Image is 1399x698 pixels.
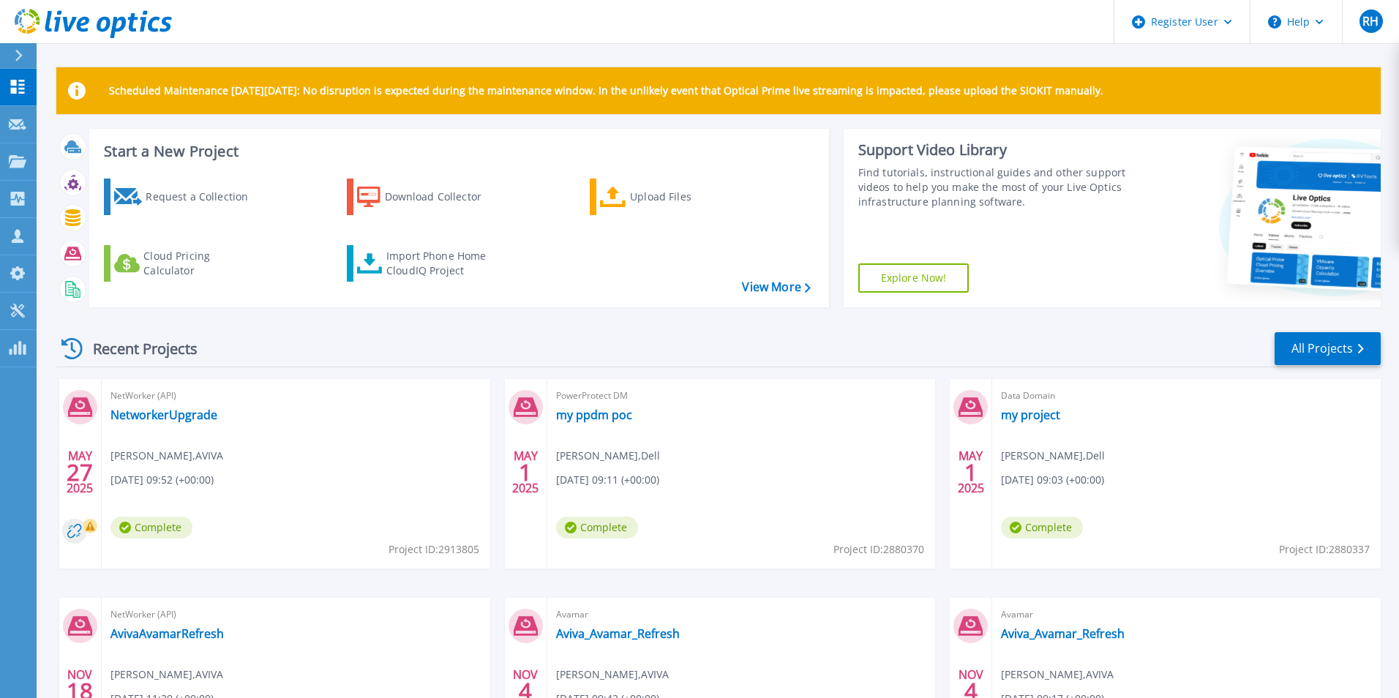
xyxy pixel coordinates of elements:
[1001,388,1372,404] span: Data Domain
[858,165,1132,209] div: Find tutorials, instructional guides and other support videos to help you make the most of your L...
[556,408,632,422] a: my ppdm poc
[110,667,223,683] span: [PERSON_NAME] , AVIVA
[386,249,500,278] div: Import Phone Home CloudIQ Project
[110,388,481,404] span: NetWorker (API)
[347,179,510,215] a: Download Collector
[858,263,969,293] a: Explore Now!
[590,179,753,215] a: Upload Files
[110,408,217,422] a: NetworkerUpgrade
[110,517,192,538] span: Complete
[389,541,479,558] span: Project ID: 2913805
[1001,448,1105,464] span: [PERSON_NAME] , Dell
[110,448,223,464] span: [PERSON_NAME] , AVIVA
[1001,517,1083,538] span: Complete
[556,607,927,623] span: Avamar
[556,388,927,404] span: PowerProtect DM
[1001,472,1104,488] span: [DATE] 09:03 (+00:00)
[556,626,680,641] a: Aviva_Avamar_Refresh
[66,446,94,499] div: MAY 2025
[957,446,985,499] div: MAY 2025
[858,140,1132,160] div: Support Video Library
[110,472,214,488] span: [DATE] 09:52 (+00:00)
[630,182,747,211] div: Upload Files
[146,182,263,211] div: Request a Collection
[143,249,260,278] div: Cloud Pricing Calculator
[1001,626,1125,641] a: Aviva_Avamar_Refresh
[742,280,810,294] a: View More
[1001,408,1060,422] a: my project
[519,466,532,479] span: 1
[67,685,93,697] span: 18
[556,448,660,464] span: [PERSON_NAME] , Dell
[56,331,217,367] div: Recent Projects
[104,179,267,215] a: Request a Collection
[1001,667,1114,683] span: [PERSON_NAME] , AVIVA
[104,143,810,160] h3: Start a New Project
[1362,15,1379,27] span: RH
[964,685,978,697] span: 4
[110,607,481,623] span: NetWorker (API)
[833,541,924,558] span: Project ID: 2880370
[1275,332,1381,365] a: All Projects
[556,472,659,488] span: [DATE] 09:11 (+00:00)
[964,466,978,479] span: 1
[519,685,532,697] span: 4
[556,517,638,538] span: Complete
[104,245,267,282] a: Cloud Pricing Calculator
[67,466,93,479] span: 27
[1279,541,1370,558] span: Project ID: 2880337
[110,626,224,641] a: AvivaAvamarRefresh
[556,667,669,683] span: [PERSON_NAME] , AVIVA
[511,446,539,499] div: MAY 2025
[385,182,502,211] div: Download Collector
[1001,607,1372,623] span: Avamar
[109,85,1103,97] p: Scheduled Maintenance [DATE][DATE]: No disruption is expected during the maintenance window. In t...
